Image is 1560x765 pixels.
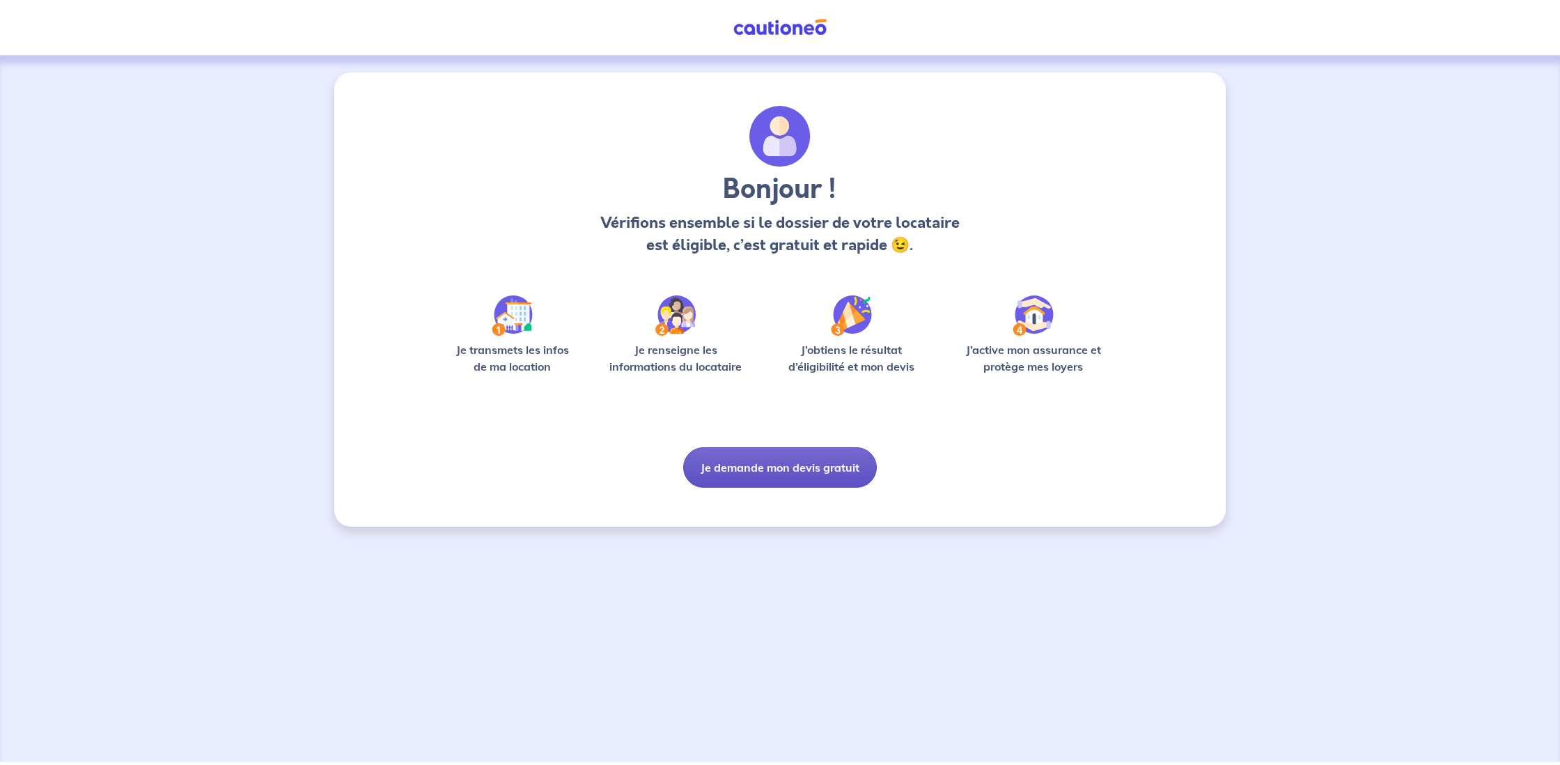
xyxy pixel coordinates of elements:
[596,173,963,206] h3: Bonjour !
[952,341,1114,375] p: J’active mon assurance et protège mes loyers
[492,295,533,336] img: /static/90a569abe86eec82015bcaae536bd8e6/Step-1.svg
[773,341,930,375] p: J’obtiens le résultat d’éligibilité et mon devis
[683,447,877,488] button: Je demande mon devis gratuit
[446,341,579,375] p: Je transmets les infos de ma location
[601,341,751,375] p: Je renseigne les informations du locataire
[596,212,963,256] p: Vérifions ensemble si le dossier de votre locataire est éligible, c’est gratuit et rapide 😉.
[831,295,872,336] img: /static/f3e743aab9439237c3e2196e4328bba9/Step-3.svg
[655,295,696,336] img: /static/c0a346edaed446bb123850d2d04ad552/Step-2.svg
[749,106,811,167] img: archivate
[728,19,832,36] img: Cautioneo
[1013,295,1054,336] img: /static/bfff1cf634d835d9112899e6a3df1a5d/Step-4.svg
